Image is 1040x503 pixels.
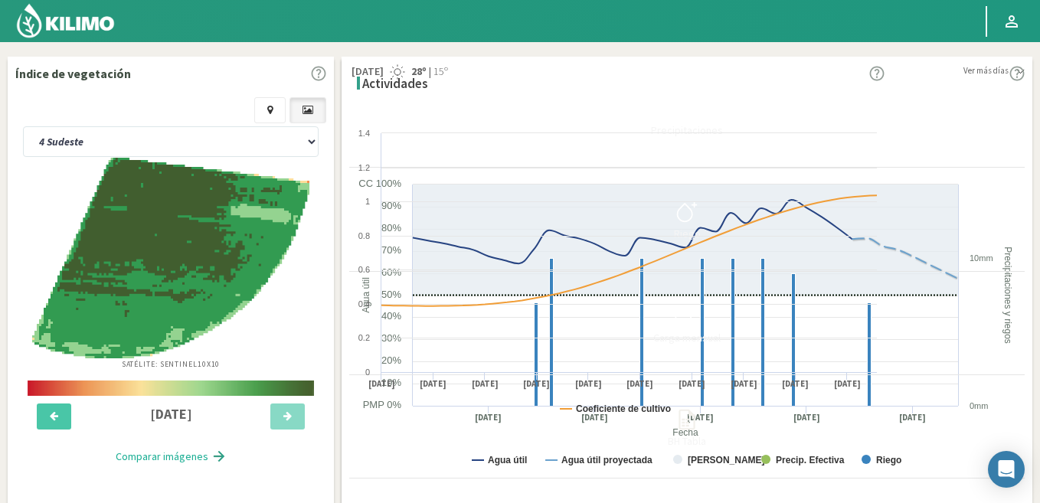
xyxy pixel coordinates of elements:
p: Índice de vegetación [15,64,131,83]
div: BH Tabla [354,436,1020,446]
img: 36801312-83c9-40a5-8a99-75454b207d9d_-_sentinel_-_2025-08-24.png [32,158,309,358]
h4: [DATE] [97,407,245,422]
text: [DATE] [834,378,861,390]
text: 0 [365,367,370,377]
text: 0.8 [358,231,370,240]
img: Kilimo [15,2,116,39]
span: 10X10 [198,359,221,369]
text: [DATE] [472,378,499,390]
text: [DATE] [626,378,653,390]
img: scale [28,381,314,396]
text: [DATE] [575,378,602,390]
text: 1 [365,197,370,206]
button: Precipitaciones [349,64,1025,168]
h4: Actividades [362,77,428,91]
text: Coeficiente de cultivo [576,403,671,414]
text: 0.4 [358,299,370,309]
text: 1.4 [358,129,370,138]
text: [DATE] [368,378,395,390]
text: [DATE] [420,378,446,390]
text: 1.2 [358,163,370,172]
text: [DATE] [523,378,550,390]
div: Precipitaciones [354,125,1020,136]
text: 0.6 [358,265,370,274]
p: Satélite: Sentinel [122,358,221,370]
button: Comparar imágenes [100,441,242,472]
text: [DATE] [782,378,809,390]
div: Open Intercom Messenger [988,451,1025,488]
text: 0.2 [358,333,370,342]
text: [DATE] [679,378,705,390]
text: [DATE] [731,378,757,390]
